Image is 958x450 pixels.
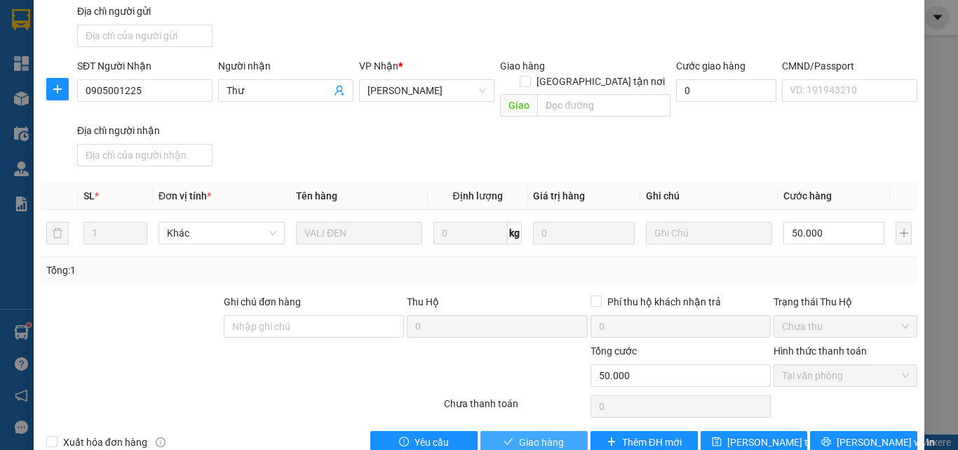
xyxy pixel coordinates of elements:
[607,437,616,448] span: plus
[359,60,398,72] span: VP Nhận
[519,435,564,450] span: Giao hàng
[224,315,404,338] input: Ghi chú đơn hàng
[218,58,353,74] div: Người nhận
[712,437,722,448] span: save
[591,345,637,357] span: Tổng cước
[676,79,776,102] input: Cước giao hàng
[782,58,917,74] div: CMND/Passport
[640,183,778,210] th: Ghi chú
[774,345,867,357] label: Hình thức thanh toán
[399,437,409,448] span: exclamation-circle
[452,190,502,201] span: Định lượng
[774,294,917,310] div: Trạng thái Thu Hộ
[896,222,912,244] button: plus
[296,222,422,244] input: VD: Bàn, Ghế
[18,102,215,125] b: GỬI : [PERSON_NAME]
[783,190,832,201] span: Cước hàng
[77,4,212,19] div: Địa chỉ người gửi
[77,25,212,47] input: Địa chỉ của người gửi
[504,437,513,448] span: check
[77,123,212,138] div: Địa chỉ người nhận
[821,437,831,448] span: printer
[334,85,345,96] span: user-add
[533,222,634,244] input: 0
[58,435,153,450] span: Xuất hóa đơn hàng
[508,222,522,244] span: kg
[533,190,585,201] span: Giá trị hàng
[296,190,337,201] span: Tên hàng
[837,435,935,450] span: [PERSON_NAME] và In
[443,396,589,421] div: Chưa thanh toán
[46,78,69,100] button: plus
[167,223,276,244] span: Khác
[18,18,88,88] img: logo.jpg
[47,84,68,95] span: plus
[727,435,839,450] span: [PERSON_NAME] thay đổi
[83,190,95,201] span: SL
[367,80,486,101] span: Phổ Quang
[46,263,371,278] div: Tổng: 1
[500,94,537,117] span: Giao
[622,435,682,450] span: Thêm ĐH mới
[407,296,439,307] span: Thu Hộ
[531,74,670,89] span: [GEOGRAPHIC_DATA] tận nơi
[131,52,586,70] li: Hotline: 02603 855 855, 0903511350
[224,296,301,307] label: Ghi chú đơn hàng
[158,190,211,201] span: Đơn vị tính
[537,94,670,117] input: Dọc đường
[46,222,69,244] button: delete
[676,60,746,72] label: Cước giao hàng
[782,365,909,386] span: Tại văn phòng
[646,222,772,244] input: Ghi Chú
[77,58,212,74] div: SĐT Người Nhận
[602,294,727,310] span: Phí thu hộ khách nhận trả
[414,435,449,450] span: Yêu cầu
[131,34,586,52] li: 649 [PERSON_NAME], Phường Kon Tum
[77,144,212,166] input: Địa chỉ của người nhận
[782,316,909,337] span: Chưa thu
[156,437,166,447] span: info-circle
[500,60,545,72] span: Giao hàng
